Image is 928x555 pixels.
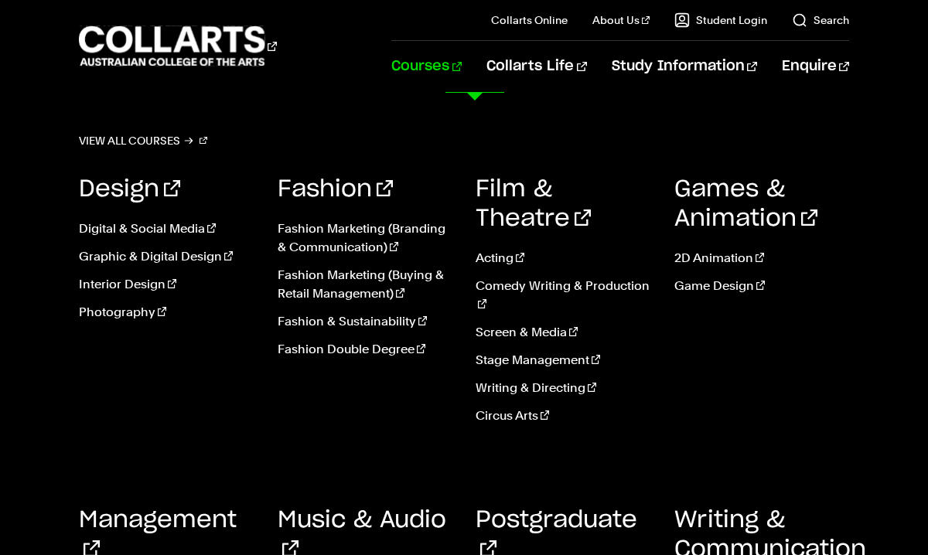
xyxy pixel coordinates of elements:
[79,275,254,294] a: Interior Design
[674,249,850,267] a: 2D Animation
[674,12,767,28] a: Student Login
[674,277,850,295] a: Game Design
[476,178,591,230] a: Film & Theatre
[476,379,651,397] a: Writing & Directing
[491,12,568,28] a: Collarts Online
[391,41,462,92] a: Courses
[79,220,254,238] a: Digital & Social Media
[674,178,817,230] a: Games & Animation
[476,323,651,342] a: Screen & Media
[278,312,453,331] a: Fashion & Sustainability
[486,41,586,92] a: Collarts Life
[592,12,650,28] a: About Us
[278,340,453,359] a: Fashion Double Degree
[79,24,277,68] div: Go to homepage
[476,249,651,267] a: Acting
[476,277,651,314] a: Comedy Writing & Production
[278,178,393,201] a: Fashion
[476,407,651,425] a: Circus Arts
[792,12,849,28] a: Search
[79,303,254,322] a: Photography
[79,178,180,201] a: Design
[278,266,453,303] a: Fashion Marketing (Buying & Retail Management)
[612,41,757,92] a: Study Information
[79,130,207,152] a: View all courses
[782,41,849,92] a: Enquire
[79,247,254,266] a: Graphic & Digital Design
[476,351,651,369] a: Stage Management
[278,220,453,257] a: Fashion Marketing (Branding & Communication)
